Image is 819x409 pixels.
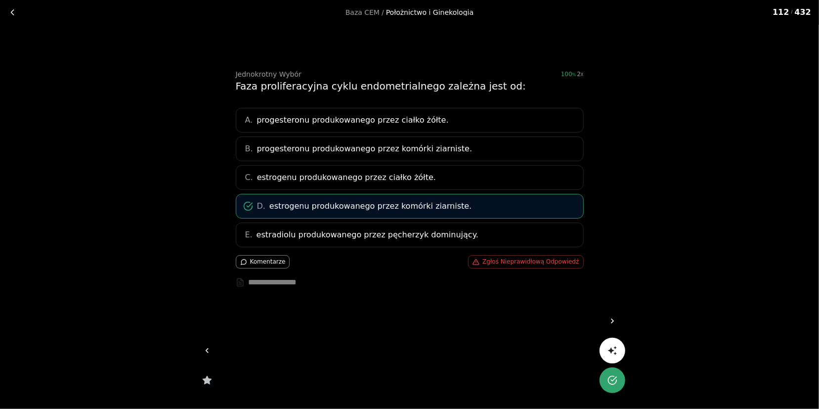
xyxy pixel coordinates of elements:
[245,143,253,155] span: B.
[245,229,253,241] span: E.
[577,71,583,78] div: 2
[236,80,584,92] div: Faza proliferacyjna cyklu endometrialnego zależna jest od:
[382,9,384,16] span: /
[468,255,583,269] button: Zgłoś Nieprawidłową Odpowiedź
[257,229,478,241] span: estradiolu produkowanego przez pęcherzyk dominujący.
[257,200,265,212] span: D.
[236,165,584,190] div: C.estrogenu produkowanego przez ciałko żółte.
[236,194,584,219] div: D.estrogenu produkowanego przez komórki ziarniste.
[561,71,576,78] span: 100
[257,114,448,126] span: progesteronu produkowanego przez ciałko żółte.
[236,108,584,133] div: A.progesteronu produkowanego przez ciałko żółte.
[236,136,584,161] div: B.progesteronu produkowanego przez komórki ziarniste.
[791,6,793,18] span: /
[386,9,474,16] div: Położnictwo i Ginekologia
[236,71,302,78] div: Jednokrotny Wybór
[257,172,436,183] span: estrogenu produkowanego przez ciałko żółte.
[245,114,253,126] span: A.
[245,172,253,183] span: C.
[269,200,472,212] span: estrogenu produkowanego przez komórki ziarniste.
[236,255,290,269] button: Komentarze
[345,9,380,16] a: Baza CEM
[561,71,584,78] div: 100%
[773,6,815,18] div: 112 432
[236,223,584,247] div: E.estradiolu produkowanego przez pęcherzyk dominujący.
[257,143,473,155] span: progesteronu produkowanego przez komórki ziarniste.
